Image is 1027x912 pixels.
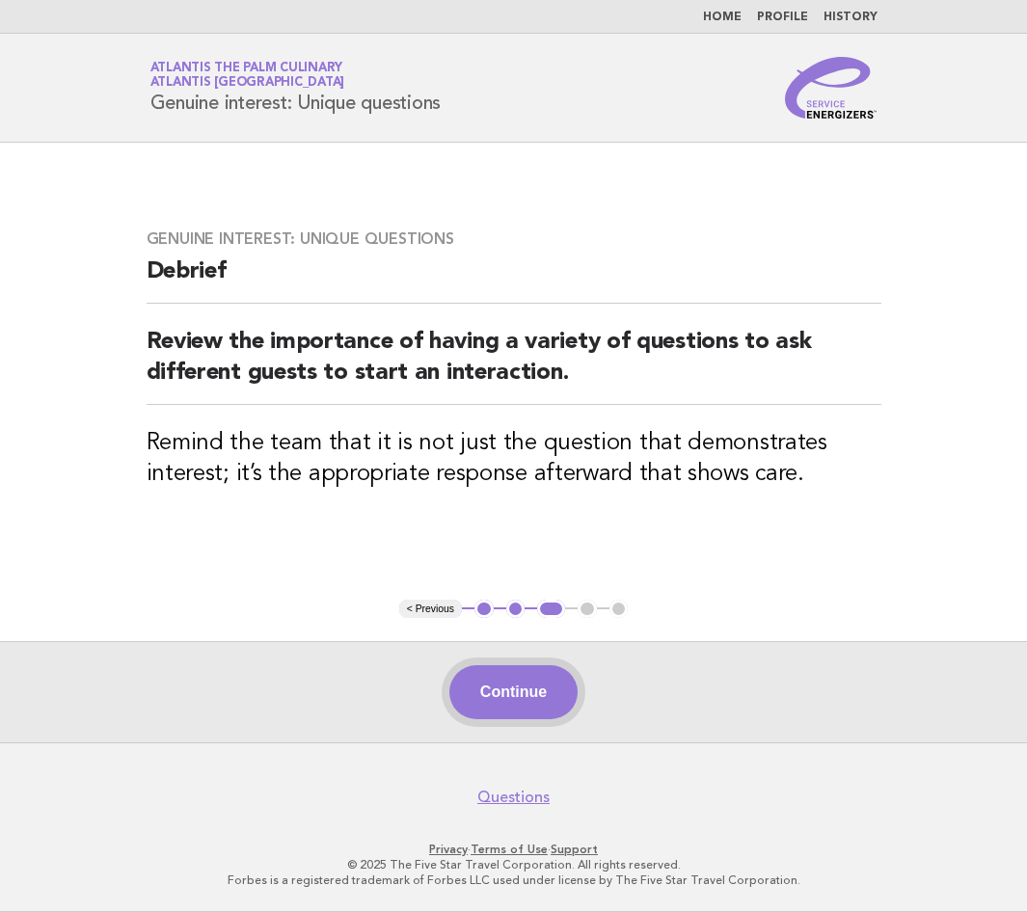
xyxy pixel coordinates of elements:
[27,872,1000,888] p: Forbes is a registered trademark of Forbes LLC used under license by The Five Star Travel Corpora...
[824,12,878,23] a: History
[147,229,881,249] h3: Genuine interest: Unique questions
[27,842,1000,857] p: · ·
[147,327,881,405] h2: Review the importance of having a variety of questions to ask different guests to start an intera...
[147,428,881,490] h3: Remind the team that it is not just the question that demonstrates interest; it’s the appropriate...
[150,77,345,90] span: Atlantis [GEOGRAPHIC_DATA]
[703,12,742,23] a: Home
[757,12,808,23] a: Profile
[471,843,548,856] a: Terms of Use
[506,600,526,619] button: 2
[150,62,345,89] a: Atlantis The Palm CulinaryAtlantis [GEOGRAPHIC_DATA]
[449,665,578,719] button: Continue
[474,600,494,619] button: 1
[150,63,442,113] h1: Genuine interest: Unique questions
[785,57,878,119] img: Service Energizers
[429,843,468,856] a: Privacy
[147,256,881,304] h2: Debrief
[27,857,1000,872] p: © 2025 The Five Star Travel Corporation. All rights reserved.
[537,600,565,619] button: 3
[399,600,462,619] button: < Previous
[551,843,598,856] a: Support
[477,788,550,807] a: Questions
